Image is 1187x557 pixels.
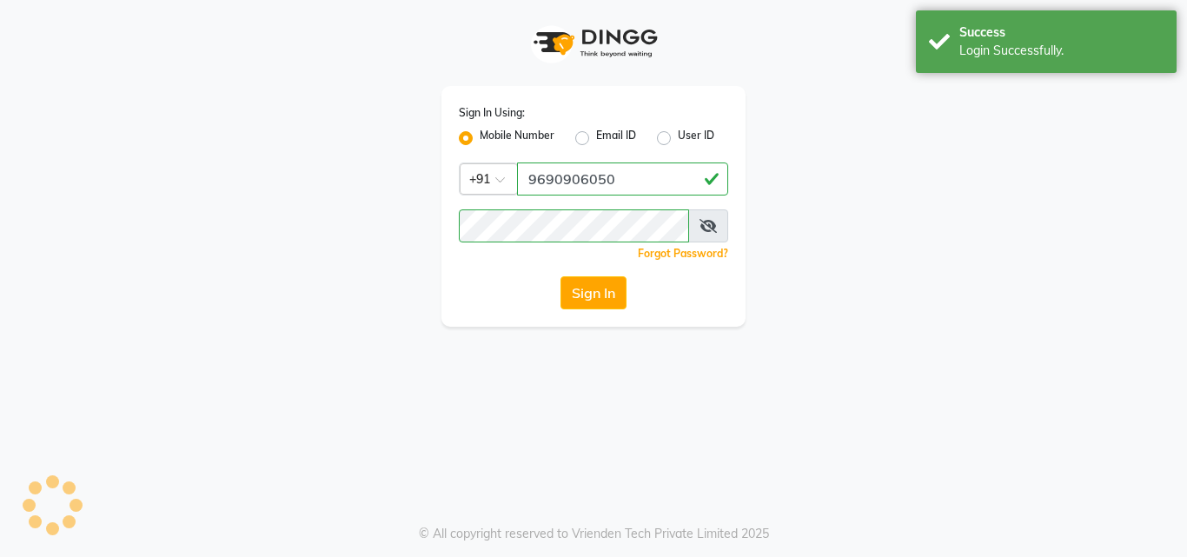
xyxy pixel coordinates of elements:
input: Username [459,209,689,242]
input: Username [517,162,728,196]
img: logo1.svg [524,17,663,69]
button: Sign In [560,276,627,309]
label: Mobile Number [480,128,554,149]
label: Sign In Using: [459,105,525,121]
div: Success [959,23,1164,42]
a: Forgot Password? [638,247,728,260]
label: Email ID [596,128,636,149]
label: User ID [678,128,714,149]
div: Login Successfully. [959,42,1164,60]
